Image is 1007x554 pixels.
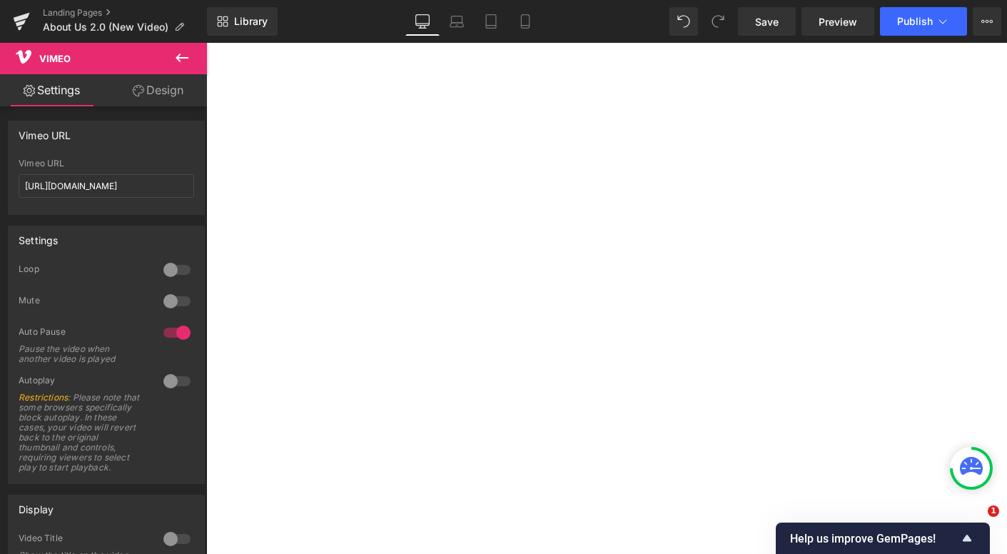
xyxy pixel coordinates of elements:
a: Tablet [474,7,508,36]
button: Undo [669,7,698,36]
div: Mute [19,295,149,310]
div: Display [19,495,54,515]
span: Vimeo [39,53,71,64]
a: Desktop [405,7,440,36]
a: Laptop [440,7,474,36]
iframe: Intercom live chat [958,505,993,540]
a: Restrictions [19,392,68,403]
span: Publish [897,16,933,27]
span: 1 [988,505,999,517]
span: About Us 2.0 (New Video) [43,21,168,33]
div: Autoplay [19,375,149,390]
a: Design [106,74,210,106]
span: Save [755,14,779,29]
div: : Please note that some browsers specifically block autoplay. In these cases, your video will rev... [19,393,147,473]
div: Settings [19,226,58,246]
button: Redo [704,7,732,36]
button: Show survey - Help us improve GemPages! [790,530,976,547]
button: Publish [880,7,967,36]
span: Library [234,15,268,28]
div: Video Title [19,533,149,548]
a: Landing Pages [43,7,207,19]
div: Auto Pause [19,326,149,341]
div: Pause the video when another video is played [19,344,147,364]
div: Vimeo URL [19,121,71,141]
button: More [973,7,1001,36]
a: New Library [207,7,278,36]
a: Preview [801,7,874,36]
span: Help us improve GemPages! [790,532,958,545]
span: Preview [819,14,857,29]
div: Loop [19,263,149,278]
div: Vimeo URL [19,158,194,168]
a: Mobile [508,7,542,36]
